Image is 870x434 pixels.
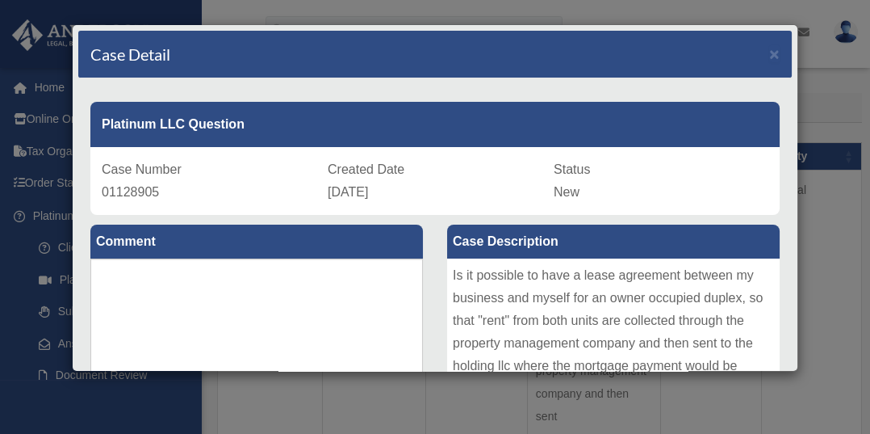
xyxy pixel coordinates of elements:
span: Case Number [102,162,182,176]
span: × [769,44,780,63]
button: Close [769,45,780,62]
span: Status [554,162,590,176]
span: 01128905 [102,185,159,199]
div: Platinum LLC Question [90,102,780,147]
label: Comment [90,225,423,259]
span: New [554,185,579,199]
span: [DATE] [328,185,368,199]
label: Case Description [447,225,780,259]
span: Created Date [328,162,404,176]
h4: Case Detail [90,43,170,65]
